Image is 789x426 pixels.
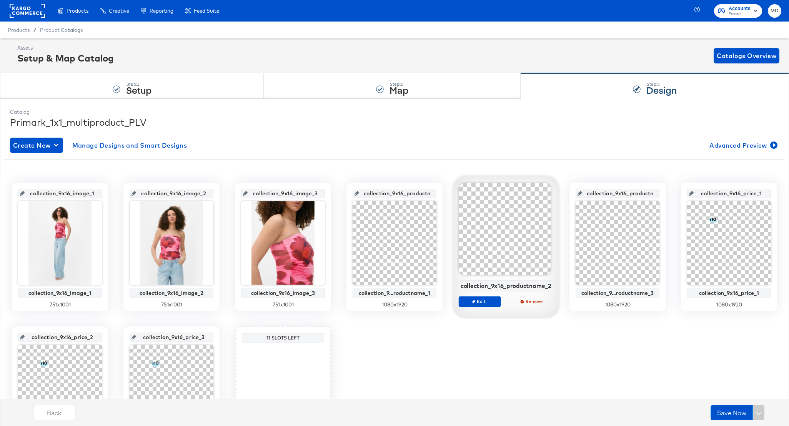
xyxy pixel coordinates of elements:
[390,83,408,96] strong: Map
[706,138,779,153] button: Advanced Preview
[687,301,771,308] div: 1080 x 1920
[462,298,497,304] span: Edit
[646,82,677,87] div: Step: 3
[109,8,129,14] span: Creative
[458,296,501,307] button: Edit
[709,140,776,151] span: Advanced Preview
[576,301,659,308] div: 1080 x 1920
[40,27,83,33] a: Product Catalogs
[768,4,781,18] button: MD
[18,301,102,308] div: 751 x 1001
[20,290,100,296] div: collection_9x16_image_1
[729,5,751,13] span: Accounts
[714,48,779,63] button: Catalogs Overview
[353,301,436,308] div: 1080 x 1920
[126,82,151,87] div: Step: 1
[714,4,762,18] button: AccountsPrimark
[131,290,211,296] div: collection_9x16_image_2
[689,290,769,296] div: collection_9x16_price_1
[461,282,551,289] div: collection_9x16_productname_2
[578,290,657,296] div: collection_9...roductname_3
[244,335,322,341] div: 11 Slots Left
[30,27,40,33] span: /
[241,301,325,308] div: 751 x 1001
[514,298,550,304] span: Remove
[10,138,63,153] button: Create New
[130,301,213,308] div: 751 x 1001
[67,8,88,14] span: Products
[511,296,554,307] button: Remove
[150,8,173,14] span: Reporting
[194,8,219,14] span: Feed Suite
[711,405,753,420] button: Save Now
[72,140,187,151] span: Manage Designs and Smart Designs
[771,7,778,15] span: MD
[8,27,30,33] span: Products
[17,44,114,52] div: Assets
[10,116,779,129] div: Primark_1x1_multiproduct_PLV
[33,405,75,420] button: Back
[355,290,434,296] div: collection_9...roductname_1
[729,11,751,17] span: Primark
[13,140,60,151] span: Create New
[10,108,779,116] div: Catalog
[126,83,151,96] strong: Setup
[646,83,677,96] strong: Design
[717,50,776,61] span: Catalogs Overview
[69,138,190,153] button: Manage Designs and Smart Designs
[17,52,114,65] div: Setup & Map Catalog
[243,290,323,296] div: collection_9x16_image_3
[390,82,408,87] div: Step: 2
